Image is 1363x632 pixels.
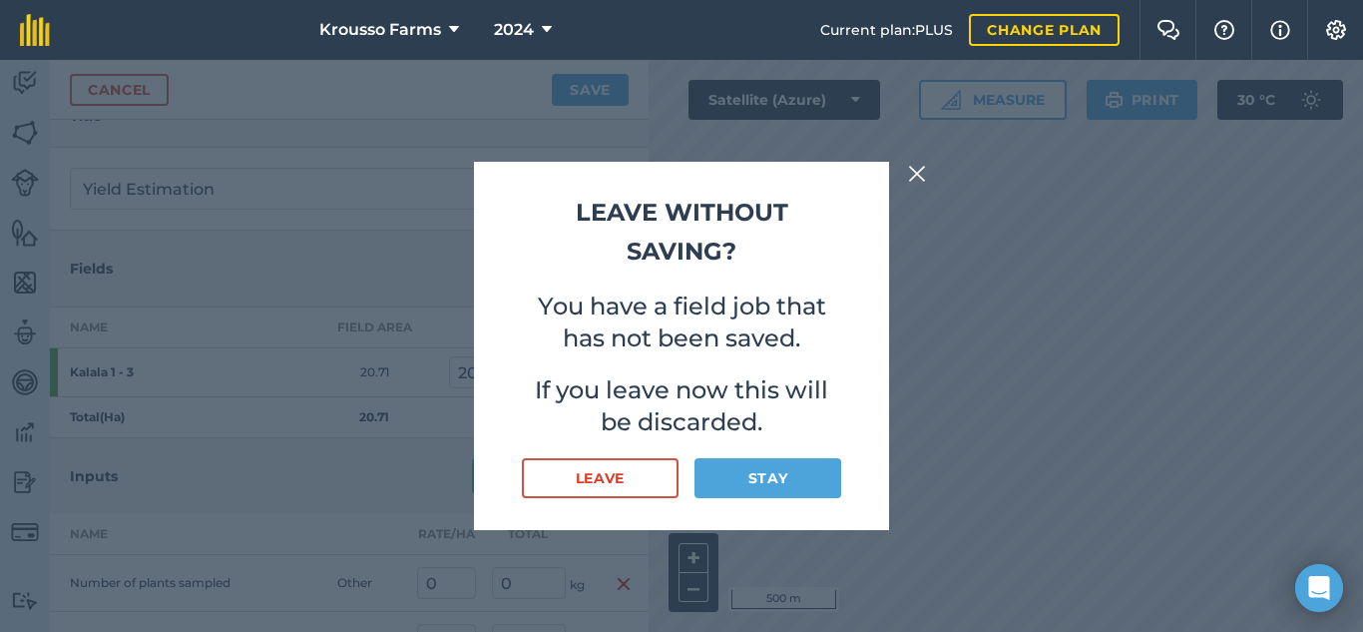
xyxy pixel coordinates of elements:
p: You have a field job that has not been saved. [522,291,841,354]
a: Change plan [969,14,1120,46]
div: Open Intercom Messenger [1295,564,1343,612]
span: Krousso Farms [319,18,441,42]
p: If you leave now this will be discarded. [522,374,841,438]
button: Leave [522,458,679,498]
img: svg+xml;base64,PHN2ZyB4bWxucz0iaHR0cDovL3d3dy53My5vcmcvMjAwMC9zdmciIHdpZHRoPSIxNyIgaGVpZ2h0PSIxNy... [1270,18,1290,42]
span: 2024 [494,18,534,42]
img: fieldmargin Logo [20,14,50,46]
h2: Leave without saving? [522,194,841,271]
img: svg+xml;base64,PHN2ZyB4bWxucz0iaHR0cDovL3d3dy53My5vcmcvMjAwMC9zdmciIHdpZHRoPSIyMiIgaGVpZ2h0PSIzMC... [908,162,926,186]
img: A question mark icon [1212,20,1236,40]
img: Two speech bubbles overlapping with the left bubble in the forefront [1156,20,1180,40]
img: A cog icon [1324,20,1348,40]
button: Stay [694,458,841,498]
span: Current plan : PLUS [820,19,953,41]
